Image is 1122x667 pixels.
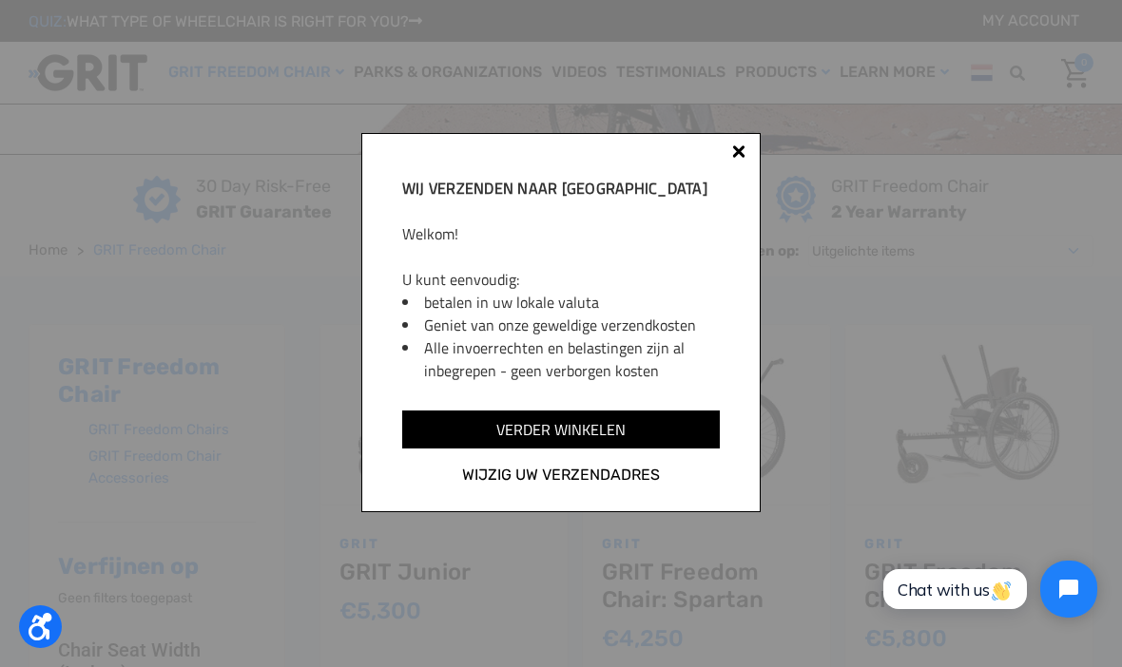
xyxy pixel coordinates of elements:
li: Geniet van onze geweldige verzendkosten [424,314,720,336]
p: Welkom! [402,222,720,245]
li: Alle invoerrechten en belastingen zijn al inbegrepen - geen verborgen kosten [424,336,720,382]
a: Wijzig uw verzendadres [402,463,720,487]
input: Verder winkelen [402,410,720,448]
h2: Wij verzenden naar [GEOGRAPHIC_DATA] [402,177,720,200]
iframe: Tidio Chat [862,544,1113,634]
li: betalen in uw lokale valuta [424,291,720,314]
p: U kunt eenvoudig: [402,268,720,291]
